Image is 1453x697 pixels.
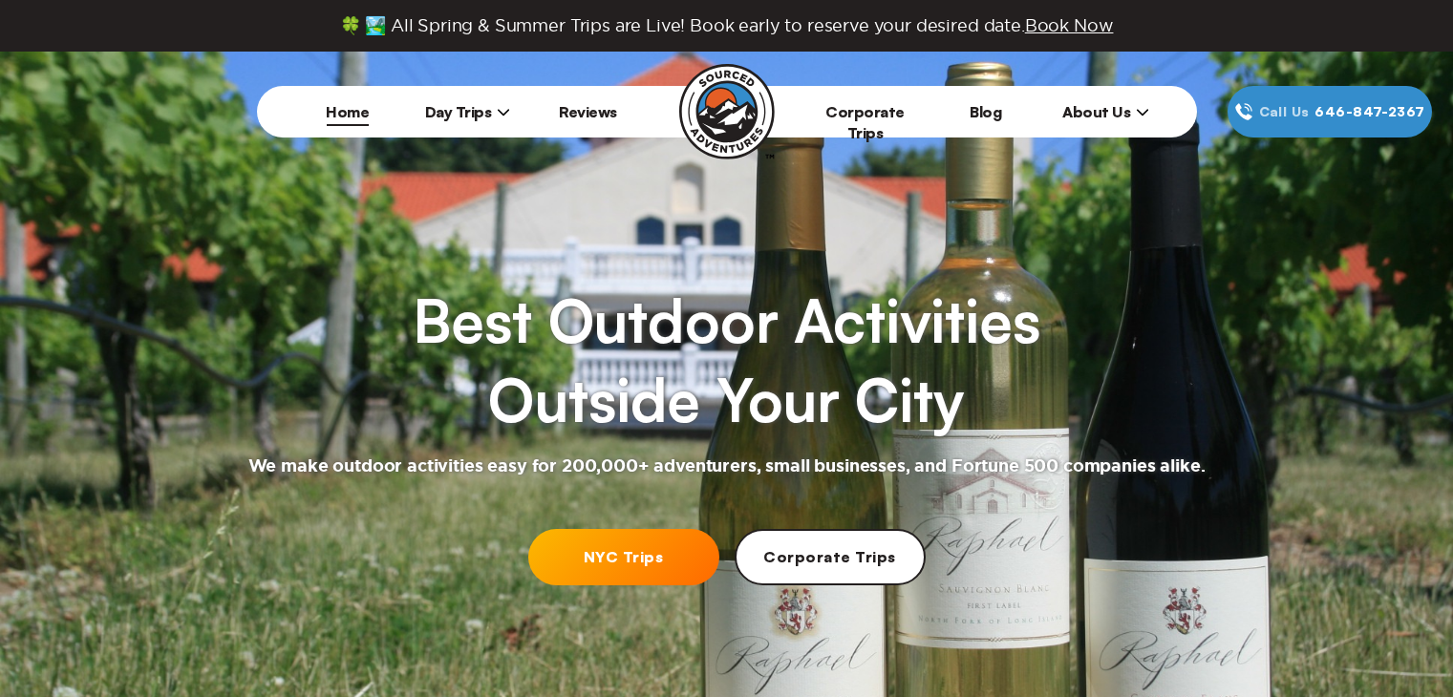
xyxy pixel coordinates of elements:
[1025,16,1114,34] span: Book Now
[413,281,1039,440] h1: Best Outdoor Activities Outside Your City
[970,102,1001,121] a: Blog
[679,64,775,159] img: Sourced Adventures company logo
[1253,101,1315,122] span: Call Us
[340,15,1114,36] span: 🍀 🏞️ All Spring & Summer Trips are Live! Book early to reserve your desired date.
[528,529,719,585] a: NYC Trips
[1062,102,1149,121] span: About Us
[248,455,1206,478] h2: We make outdoor activities easy for 200,000+ adventurers, small businesses, and Fortune 500 compa...
[825,102,905,142] a: Corporate Trips
[326,102,369,121] a: Home
[559,102,617,121] a: Reviews
[735,529,926,585] a: Corporate Trips
[425,102,511,121] span: Day Trips
[1228,86,1432,137] a: Call Us646‍-847‍-2367
[1314,101,1424,122] span: 646‍-847‍-2367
